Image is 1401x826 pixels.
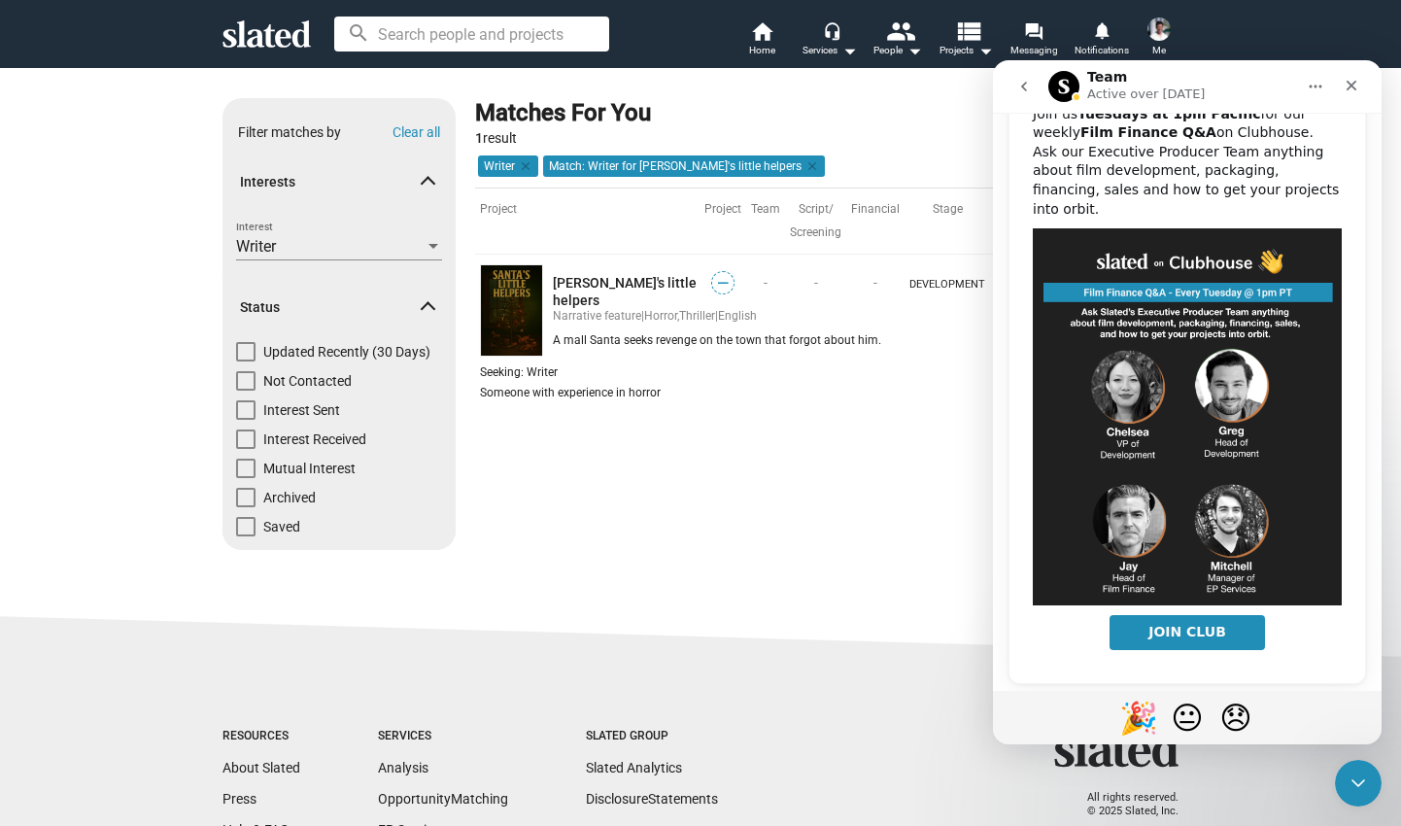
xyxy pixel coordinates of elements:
[796,19,864,62] button: Services
[553,274,700,309] a: [PERSON_NAME]'s little helpers
[718,309,757,323] span: English
[170,634,219,680] span: neutral face reaction
[715,309,718,323] span: |
[846,254,905,309] td: -
[1136,14,1182,64] button: Micky NeilsonMe
[222,276,456,338] mat-expansion-panel-header: Status
[155,564,233,579] span: JOIN CLUB
[263,459,356,478] span: Mutual Interest
[712,274,734,293] span: —
[1024,21,1042,40] mat-icon: forum
[785,188,846,255] th: Script/ Screening
[728,19,796,62] a: Home
[219,634,267,680] span: disappointed reaction
[746,254,785,309] td: -
[378,760,428,775] a: Analysis
[240,173,423,191] span: Interests
[222,342,456,546] div: Status
[553,333,1179,349] div: A mall Santa seeks revenge on the town that forgot about him.
[222,152,456,214] mat-expansion-panel-header: Interests
[873,39,922,62] div: People
[1092,20,1111,39] mat-icon: notifications
[1010,39,1058,62] span: Messaging
[1147,17,1171,41] img: Micky Neilson
[515,157,532,175] mat-icon: clear
[263,371,352,391] span: Not Contacted
[1067,791,1179,819] p: All rights reserved. © 2025 Slated, Inc.
[475,188,553,255] th: Project
[993,60,1382,744] iframe: Intercom live chat
[954,17,982,45] mat-icon: view_list
[837,39,861,62] mat-icon: arrow_drop_down
[932,19,1000,62] button: Projects
[785,254,846,309] td: -
[905,188,990,255] th: Stage
[222,729,300,744] div: Resources
[40,45,349,159] div: Join us for our weekly on Clubhouse. Ask our Executive Producer Team anything about film developm...
[543,155,825,177] mat-chip: Match: Writer for [PERSON_NAME]'s little helpers
[222,791,256,807] a: Press
[378,729,508,744] div: Services
[749,39,775,62] span: Home
[378,791,508,807] a: OpportunityMatching
[121,634,170,680] span: tada reaction
[746,188,785,255] th: Team
[117,555,272,590] a: JOIN CLUB
[178,639,210,676] span: 😐
[475,130,483,146] strong: 1
[85,46,268,61] b: Tuesdays at 1pm Pacific
[553,309,644,323] span: Narrative feature |
[1152,39,1166,62] span: Me
[750,19,773,43] mat-icon: home
[802,157,819,175] mat-icon: clear
[586,729,718,744] div: Slated Group
[940,39,993,62] span: Projects
[586,760,682,775] a: Slated Analytics
[700,188,746,255] th: Project
[1335,760,1382,807] iframe: Intercom live chat
[586,791,718,807] a: DisclosureStatements
[126,639,165,676] span: 🎉
[238,123,341,142] div: Filter matches by
[240,298,423,317] span: Status
[226,639,258,676] span: 😞
[974,39,997,62] mat-icon: arrow_drop_down
[990,188,1086,255] th: Production Start
[679,309,715,323] span: Thriller
[1075,39,1129,62] span: Notifications
[480,385,661,400] div: Someone with experience in horror
[334,17,609,52] input: Search people and projects
[480,365,558,379] span: Seeking: Writer
[644,309,679,323] span: Horror,
[803,39,857,62] div: Services
[263,342,430,361] span: Updated Recently (30 Days)
[864,19,932,62] button: People
[222,218,456,278] div: Interests
[263,488,316,507] span: Archived
[475,130,517,146] span: result
[236,237,276,256] span: Writer
[263,517,300,536] span: Saved
[263,430,366,449] span: Interest Received
[263,400,340,420] span: Interest Sent
[1068,19,1136,62] a: Notifications
[1000,19,1068,62] a: Messaging
[393,124,440,140] button: Clear all
[846,188,905,255] th: Financial
[886,17,914,45] mat-icon: people
[480,264,543,357] img: Santa's little helpers
[823,21,840,39] mat-icon: headset_mic
[222,760,300,775] a: About Slated
[478,155,538,177] mat-chip: Writer
[475,98,651,129] div: Matches For You
[905,254,990,309] td: Development
[87,64,223,80] b: Film Finance Q&A
[903,39,926,62] mat-icon: arrow_drop_down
